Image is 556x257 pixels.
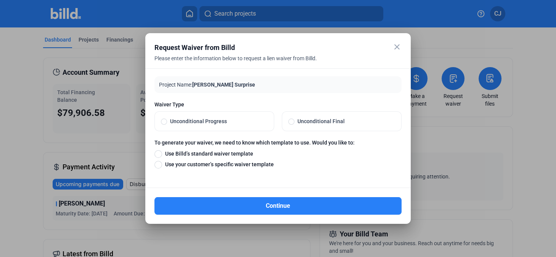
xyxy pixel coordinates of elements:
span: Unconditional Progress [167,117,268,125]
mat-icon: close [392,42,402,51]
span: Project Name: [159,82,192,88]
label: To generate your waiver, we need to know which template to use. Would you like to: [154,139,402,149]
span: Use your customer’s specific waiver template [162,161,274,168]
span: Unconditional Final [294,117,395,125]
button: Continue [154,197,402,215]
div: Request Waiver from Billd [154,42,382,53]
span: Waiver Type [154,101,402,108]
span: [PERSON_NAME] Surprise [192,82,255,88]
span: Use Billd’s standard waiver template [162,150,253,157]
div: Please enter the information below to request a lien waiver from Billd. [154,55,382,71]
